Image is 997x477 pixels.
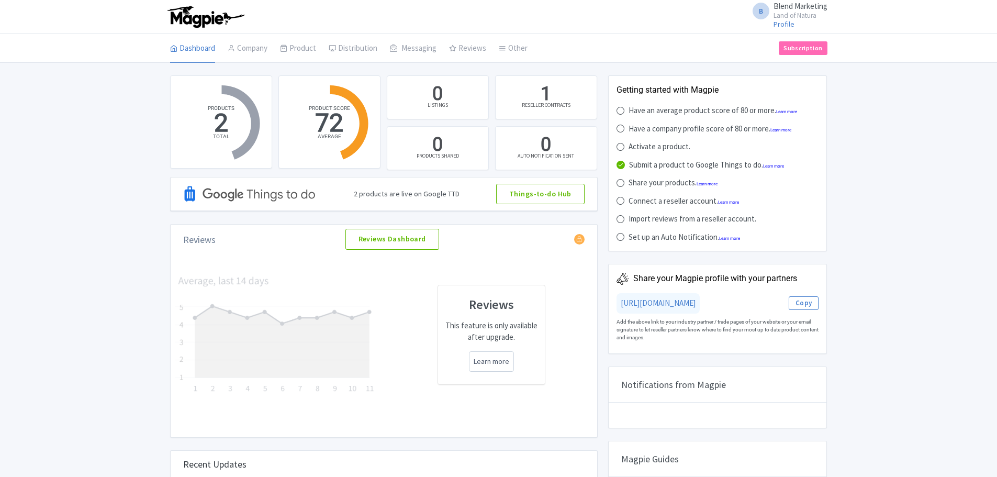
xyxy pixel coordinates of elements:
[633,272,797,285] div: Share your Magpie profile with your partners
[175,275,378,395] img: chart-62242baa53ac9495a133cd79f73327f1.png
[753,3,769,19] span: B
[165,5,246,28] img: logo-ab69f6fb50320c5b225c76a69d11143b.png
[518,152,574,160] div: AUTO NOTIFICATION SENT
[718,200,739,205] a: Learn more
[774,12,827,19] small: Land of Natura
[522,101,570,109] div: RESELLER CONTRACTS
[629,231,740,243] div: Set up an Auto Notification.
[444,298,539,312] h3: Reviews
[629,195,739,207] div: Connect a reseller account.
[776,109,797,114] a: Learn more
[474,356,509,367] a: Learn more
[432,132,443,158] div: 0
[345,229,439,250] a: Reviews Dashboard
[499,34,528,63] a: Other
[387,75,489,119] a: 0 LISTINGS
[495,126,597,170] a: 0 AUTO NOTIFICATION SENT
[390,34,436,63] a: Messaging
[629,141,690,153] div: Activate a product.
[763,164,784,169] a: Learn more
[770,128,791,132] a: Learn more
[719,236,740,241] a: Learn more
[183,172,317,216] img: Google TTD
[697,182,718,186] a: Learn more
[629,123,791,135] div: Have a company profile score of 80 or more.
[609,367,827,403] div: Notifications from Magpie
[496,184,585,205] a: Things-to-do Hub
[774,19,794,29] a: Profile
[444,320,539,343] p: This feature is only available after upgrade.
[432,81,443,107] div: 0
[183,232,216,247] div: Reviews
[746,2,827,19] a: B Blend Marketing Land of Natura
[541,81,551,107] div: 1
[629,213,756,225] div: Import reviews from a reseller account.
[495,75,597,119] a: 1 RESELLER CONTRACTS
[629,159,784,171] div: Submit a product to Google Things to do.
[280,34,316,63] a: Product
[449,34,486,63] a: Reviews
[617,84,819,96] div: Getting started with Magpie
[428,101,448,109] div: LISTINGS
[170,34,215,63] a: Dashboard
[774,1,827,11] span: Blend Marketing
[228,34,267,63] a: Company
[629,105,797,117] div: Have an average product score of 80 or more.
[387,126,489,170] a: 0 PRODUCTS SHARED
[329,34,377,63] a: Distribution
[417,152,459,160] div: PRODUCTS SHARED
[779,41,827,55] a: Subscription
[617,314,819,346] div: Add the above link to your industry partner / trade pages of your website or your email signature...
[609,441,827,477] div: Magpie Guides
[789,296,819,310] button: Copy
[541,132,551,158] div: 0
[629,177,718,189] div: Share your products.
[621,298,696,308] a: [URL][DOMAIN_NAME]
[354,188,460,199] div: 2 products are live on Google TTD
